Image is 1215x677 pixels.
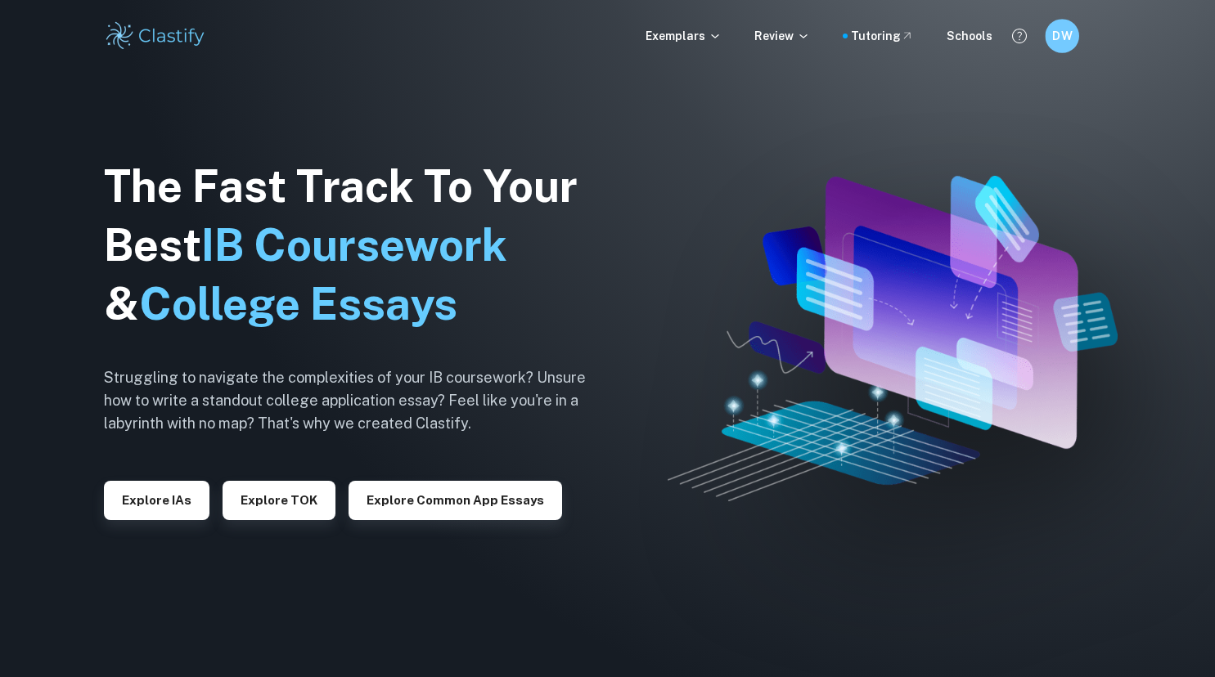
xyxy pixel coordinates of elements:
a: Explore IAs [104,491,209,507]
p: Exemplars [646,27,722,45]
span: IB Coursework [201,219,507,271]
button: Explore Common App essays [349,481,562,520]
a: Schools [947,27,992,45]
span: College Essays [139,278,457,330]
h6: DW [1052,27,1072,46]
button: Explore IAs [104,481,209,520]
a: Explore TOK [223,491,335,507]
a: Explore Common App essays [349,491,562,507]
h1: The Fast Track To Your Best & [104,157,611,334]
button: Explore TOK [223,481,335,520]
img: Clastify hero [668,176,1118,500]
h6: Struggling to navigate the complexities of your IB coursework? Unsure how to write a standout col... [104,366,611,435]
a: Tutoring [851,27,914,45]
img: Clastify logo [104,20,208,52]
p: Review [754,27,810,45]
button: DW [1045,19,1079,53]
button: Help and Feedback [1006,22,1033,50]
